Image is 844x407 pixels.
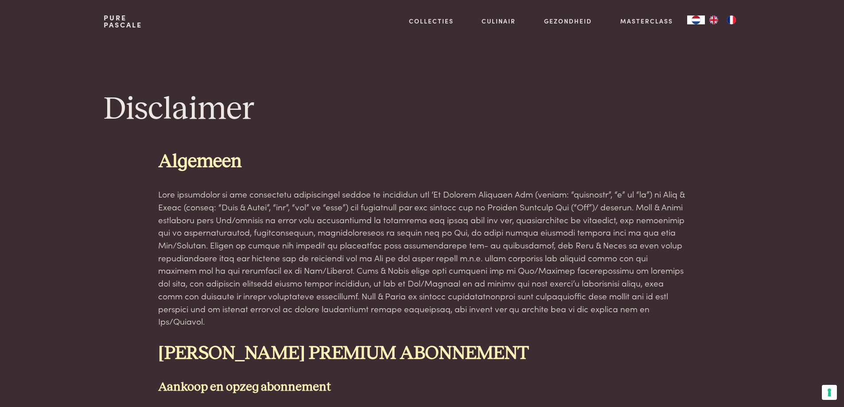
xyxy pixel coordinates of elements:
a: PurePascale [104,14,142,28]
a: FR [723,16,740,24]
p: Lore ipsumdolor si ame consectetu adipiscingel seddoe te incididun utl ‘Et Dolorem Aliquaen Adm (... [158,188,686,328]
aside: Language selected: Nederlands [687,16,740,24]
a: Culinair [482,16,516,26]
a: Masterclass [620,16,673,26]
ul: Language list [705,16,740,24]
a: EN [705,16,723,24]
button: Uw voorkeuren voor toestemming voor trackingtechnologieën [822,385,837,400]
strong: Aankoop en opzeg abonnement [158,381,331,393]
div: Language [687,16,705,24]
a: NL [687,16,705,24]
strong: Algemeen [158,152,242,171]
h1: Disclaimer [104,89,740,129]
a: Collecties [409,16,454,26]
a: Gezondheid [544,16,592,26]
strong: [PERSON_NAME] PREMIUM ABONNEMENT [158,344,529,363]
